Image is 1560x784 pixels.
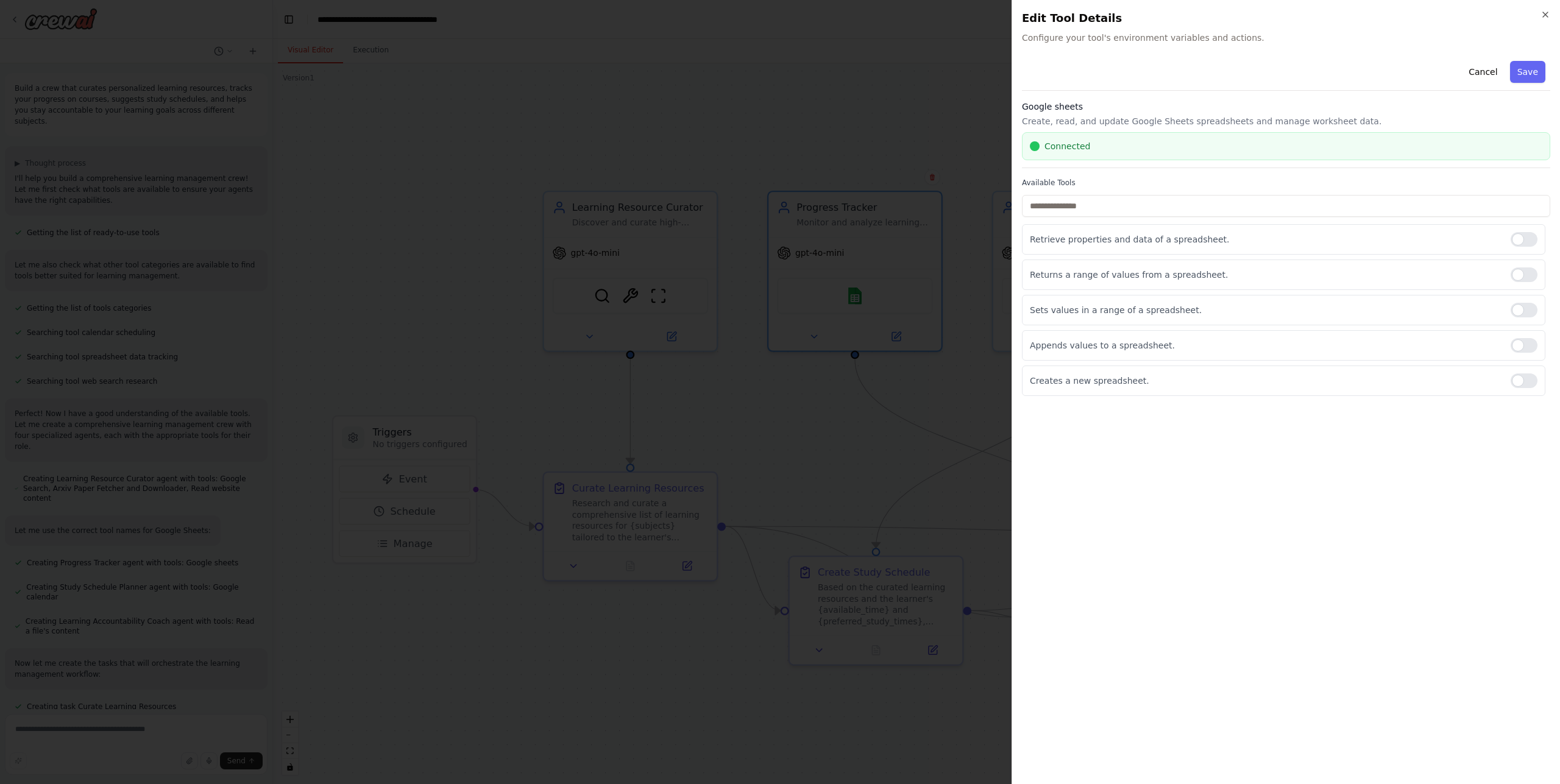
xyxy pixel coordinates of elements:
[1030,269,1501,281] p: Returns a range of values from a spreadsheet.
[1022,10,1550,27] h2: Edit Tool Details
[1030,375,1501,387] p: Creates a new spreadsheet.
[1461,61,1505,83] button: Cancel
[1022,101,1550,113] h3: Google sheets
[1510,61,1545,83] button: Save
[1030,233,1501,245] p: Retrieve properties and data of a spreadsheet.
[1022,32,1550,44] span: Configure your tool's environment variables and actions.
[1044,140,1090,152] span: Connected
[1030,304,1501,316] p: Sets values in a range of a spreadsheet.
[1022,115,1550,127] p: Create, read, and update Google Sheets spreadsheets and manage worksheet data.
[1030,339,1501,351] p: Appends values to a spreadsheet.
[1022,178,1550,188] label: Available Tools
